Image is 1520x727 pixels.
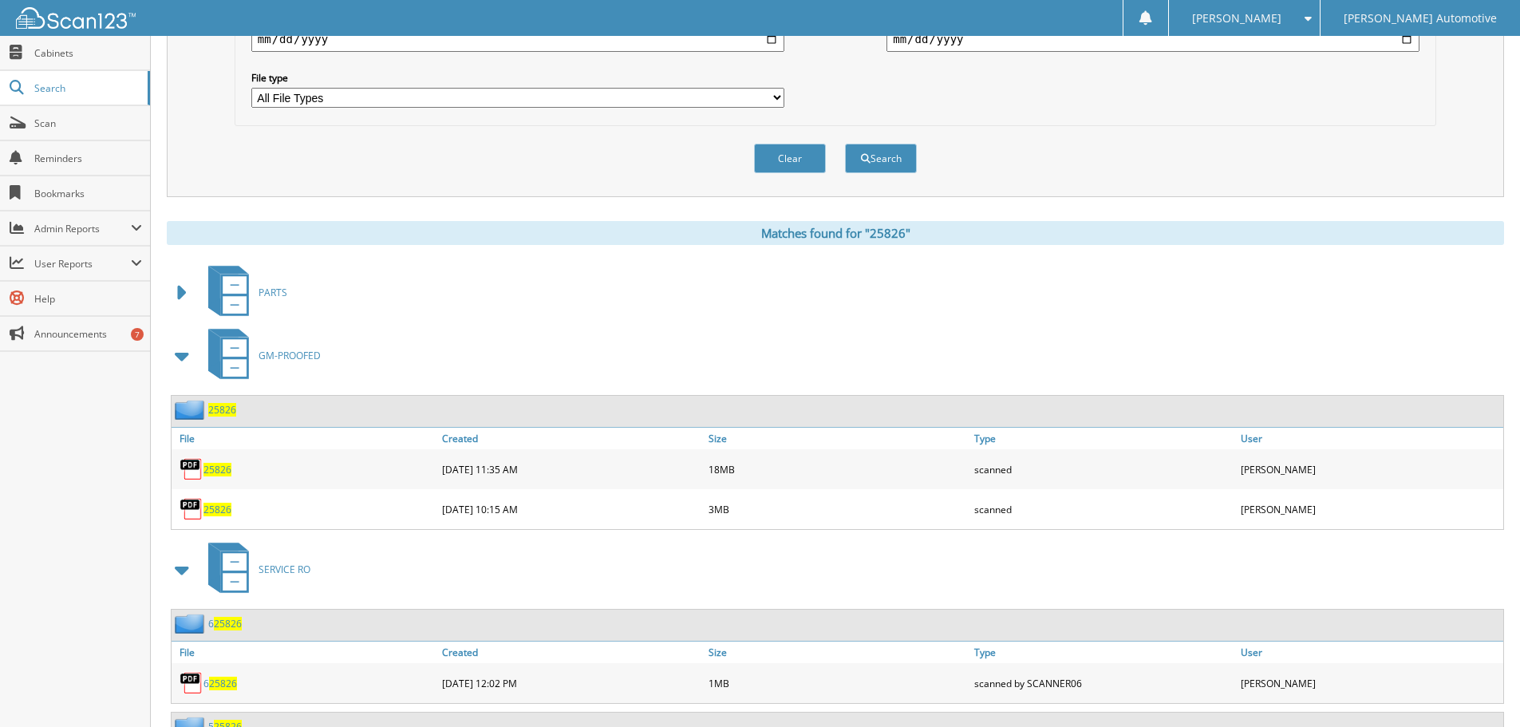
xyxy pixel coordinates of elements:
[1237,428,1503,449] a: User
[131,328,144,341] div: 7
[175,614,208,634] img: folder2.png
[34,187,142,200] span: Bookmarks
[1237,642,1503,663] a: User
[886,26,1419,52] input: end
[208,403,236,417] a: 25826
[970,642,1237,663] a: Type
[172,642,438,663] a: File
[208,617,242,630] a: 625826
[970,493,1237,525] div: scanned
[705,453,971,485] div: 18MB
[1344,14,1497,23] span: [PERSON_NAME] Automotive
[705,428,971,449] a: Size
[1237,453,1503,485] div: [PERSON_NAME]
[970,453,1237,485] div: scanned
[34,327,142,341] span: Announcements
[34,257,131,271] span: User Reports
[167,221,1504,245] div: Matches found for "25826"
[175,400,208,420] img: folder2.png
[754,144,826,173] button: Clear
[203,677,237,690] a: 625826
[1440,650,1520,727] iframe: Chat Widget
[209,677,237,690] span: 25826
[214,617,242,630] span: 25826
[1237,493,1503,525] div: [PERSON_NAME]
[438,493,705,525] div: [DATE] 10:15 AM
[180,457,203,481] img: PDF.png
[259,286,287,299] span: PARTS
[1237,667,1503,699] div: [PERSON_NAME]
[438,642,705,663] a: Created
[1192,14,1281,23] span: [PERSON_NAME]
[251,26,784,52] input: start
[34,81,140,95] span: Search
[199,261,287,324] a: PARTS
[203,463,231,476] a: 25826
[705,667,971,699] div: 1MB
[705,493,971,525] div: 3MB
[438,667,705,699] div: [DATE] 12:02 PM
[199,324,321,387] a: GM-PROOFED
[845,144,917,173] button: Search
[251,71,784,85] label: File type
[259,563,310,576] span: SERVICE RO
[34,222,131,235] span: Admin Reports
[970,428,1237,449] a: Type
[705,642,971,663] a: Size
[970,667,1237,699] div: scanned by SCANNER06
[172,428,438,449] a: File
[199,538,310,601] a: SERVICE RO
[34,152,142,165] span: Reminders
[180,671,203,695] img: PDF.png
[438,453,705,485] div: [DATE] 11:35 AM
[259,349,321,362] span: GM-PROOFED
[34,46,142,60] span: Cabinets
[438,428,705,449] a: Created
[203,503,231,516] a: 25826
[180,497,203,521] img: PDF.png
[34,292,142,306] span: Help
[16,7,136,29] img: scan123-logo-white.svg
[34,117,142,130] span: Scan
